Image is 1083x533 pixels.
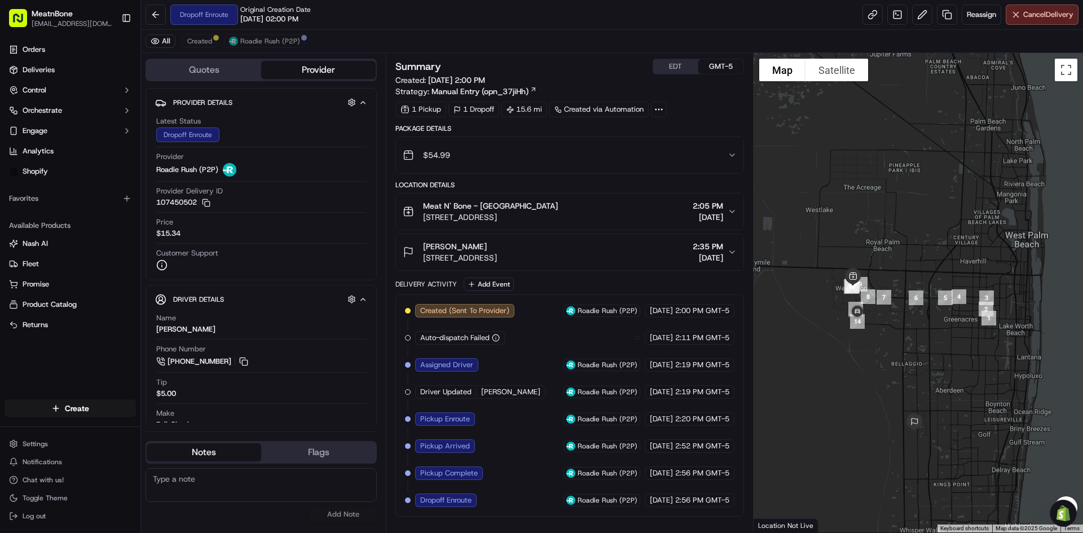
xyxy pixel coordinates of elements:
img: roadie-logo-v2.jpg [566,469,575,478]
span: Assigned Driver [420,360,473,370]
span: Roadie Rush (P2P) [156,165,218,175]
a: Orders [5,41,136,59]
span: Roadie Rush (P2P) [578,442,637,451]
button: GMT-5 [698,59,743,74]
span: Pickup Arrived [420,441,470,451]
a: Shopify [5,162,136,180]
button: Settings [5,436,136,452]
img: 1736555255976-a54dd68f-1ca7-489b-9aae-adbdc363a1c4 [11,108,32,128]
span: Created [187,37,212,46]
a: 💻API Documentation [91,159,186,179]
button: Notes [147,443,261,461]
div: 💻 [95,165,104,174]
span: Driver Details [173,295,224,304]
a: Fleet [9,259,131,269]
div: 1 Pickup [395,102,446,117]
span: Provider [156,152,184,162]
span: API Documentation [107,164,181,175]
span: Toggle Theme [23,494,68,503]
span: Provider Delivery ID [156,186,223,196]
span: 2:20 PM GMT-5 [675,414,729,424]
button: Reassign [962,5,1001,25]
a: Open this area in Google Maps (opens a new window) [756,518,794,532]
button: CancelDelivery [1006,5,1078,25]
span: Shopify [23,166,48,177]
span: Product Catalog [23,299,77,310]
span: [DATE] [650,495,673,505]
button: Created [182,34,217,48]
div: 13 [844,297,868,321]
div: Delivery Activity [395,280,457,289]
div: Location Details [395,180,743,190]
button: Orchestrate [5,102,136,120]
span: 2:35 PM [693,241,723,252]
a: Nash AI [9,239,131,249]
span: Promise [23,279,49,289]
span: [STREET_ADDRESS] [423,252,497,263]
button: Product Catalog [5,296,136,314]
button: [EMAIL_ADDRESS][DOMAIN_NAME] [32,19,112,28]
div: 1 [977,306,1001,330]
div: [PERSON_NAME] [156,324,215,334]
div: 2 [974,297,998,321]
span: 2:11 PM GMT-5 [675,333,729,343]
span: 2:56 PM GMT-5 [675,468,729,478]
button: All [146,34,175,48]
span: Nash AI [23,239,48,249]
button: Nash AI [5,235,136,253]
div: Favorites [5,190,136,208]
div: 8 [856,285,880,309]
img: roadie-logo-v2.jpg [223,163,236,177]
span: [DATE] [650,387,673,397]
button: Fleet [5,255,136,273]
span: Returns [23,320,48,330]
img: Shopify logo [9,167,18,176]
button: MeatnBone[EMAIL_ADDRESS][DOMAIN_NAME] [5,5,117,32]
span: Provider Details [173,98,232,107]
div: 4 [947,285,971,309]
button: Add Event [464,277,514,291]
a: Powered byPylon [80,191,137,200]
button: Provider Details [155,93,367,112]
img: roadie-logo-v2.jpg [566,442,575,451]
button: 107450502 [156,197,210,208]
span: Phone Number [156,344,206,354]
span: Latest Status [156,116,201,126]
span: Pylon [112,191,137,200]
span: Knowledge Base [23,164,86,175]
img: roadie-logo-v2.jpg [229,37,238,46]
span: Manual Entry (opn_37jiHh) [432,86,529,97]
button: EDT [653,59,698,74]
div: 📗 [11,165,20,174]
a: Deliveries [5,61,136,79]
a: Created via Automation [549,102,649,117]
input: Got a question? Start typing here... [29,73,203,85]
span: Pickup Enroute [420,414,470,424]
div: Location Not Live [754,518,818,532]
div: 7 [872,285,896,309]
span: Roadie Rush (P2P) [578,360,637,369]
a: [PHONE_NUMBER] [156,355,250,368]
div: Start new chat [38,108,185,119]
span: 2:00 PM GMT-5 [675,306,729,316]
button: $54.99 [396,137,743,173]
span: 2:56 PM GMT-5 [675,495,729,505]
span: [DATE] [650,360,673,370]
p: Welcome 👋 [11,45,205,63]
div: Package Details [395,124,743,133]
button: Keyboard shortcuts [940,525,989,532]
span: Name [156,313,176,323]
span: Roadie Rush (P2P) [578,469,637,478]
span: [STREET_ADDRESS] [423,212,558,223]
span: Roadie Rush (P2P) [578,306,637,315]
img: Nash [11,11,34,34]
button: Roadie Rush (P2P) [224,34,305,48]
span: Orchestrate [23,105,62,116]
img: roadie-logo-v2.jpg [566,360,575,369]
button: Toggle Theme [5,490,136,506]
span: Engage [23,126,47,136]
span: 2:19 PM GMT-5 [675,360,729,370]
h3: Summary [395,61,441,72]
div: We're available if you need us! [38,119,143,128]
